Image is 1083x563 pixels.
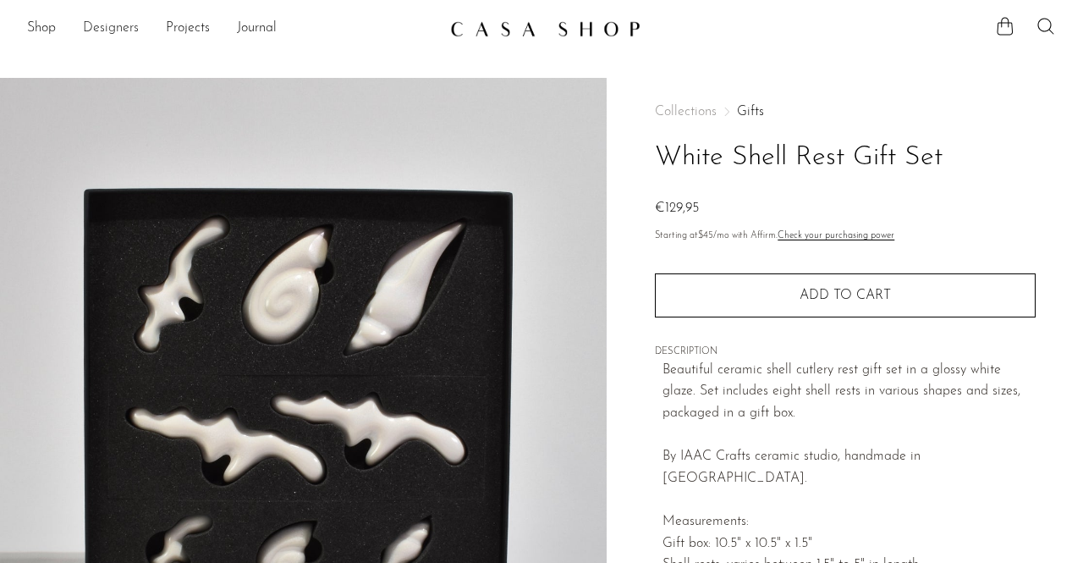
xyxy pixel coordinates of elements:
span: €129,95 [655,201,699,215]
nav: Breadcrumbs [655,105,1036,119]
a: Gifts [737,105,764,119]
a: Journal [237,18,277,40]
span: $45 [698,231,713,240]
h1: White Shell Rest Gift Set [655,136,1036,179]
button: Add to cart [655,273,1036,317]
span: DESCRIPTION [655,345,1036,360]
a: Shop [27,18,56,40]
a: Designers [83,18,139,40]
ul: NEW HEADER MENU [27,14,437,43]
p: Starting at /mo with Affirm. [655,229,1036,244]
nav: Desktop navigation [27,14,437,43]
span: Add to cart [800,289,891,302]
span: Collections [655,105,717,119]
a: Check your purchasing power - Learn more about Affirm Financing (opens in modal) [778,231,894,240]
a: Projects [166,18,210,40]
span: Gift box: 10.5" x 10.5" x 1.5" [662,537,812,550]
